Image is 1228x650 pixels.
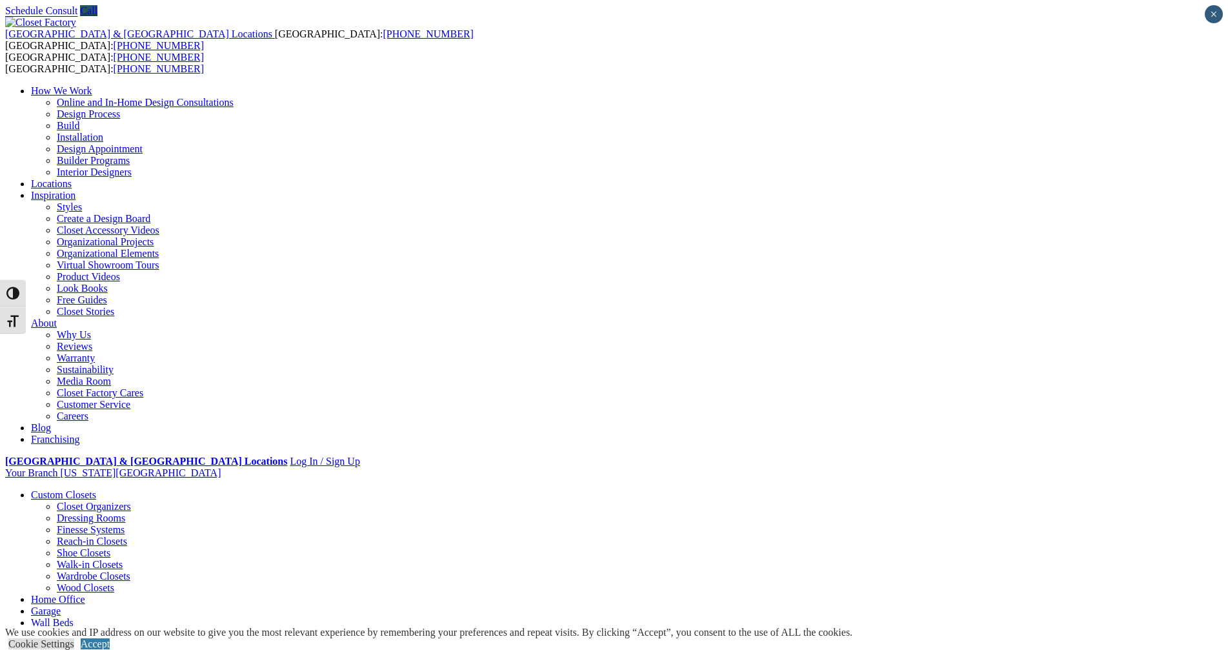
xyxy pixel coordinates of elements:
a: Home Office [31,594,85,605]
a: Walk-in Closets [57,559,123,570]
a: Closet Factory Cares [57,387,143,398]
a: Warranty [57,352,95,363]
a: Create a Design Board [57,213,150,224]
a: Wood Closets [57,582,114,593]
div: We use cookies and IP address on our website to give you the most relevant experience by remember... [5,627,852,638]
a: Build [57,120,80,131]
a: Closet Accessory Videos [57,225,159,236]
a: Free Guides [57,294,107,305]
a: Interior Designers [57,167,132,178]
span: [GEOGRAPHIC_DATA]: [GEOGRAPHIC_DATA]: [5,28,474,51]
a: Accept [81,638,110,649]
a: Look Books [57,283,108,294]
a: Builder Programs [57,155,130,166]
a: Product Videos [57,271,120,282]
span: Your Branch [5,467,57,478]
img: Closet Factory [5,17,76,28]
a: Cookie Settings [8,638,74,649]
a: Wardrobe Closets [57,571,130,582]
a: Media Room [57,376,111,387]
a: Call [80,5,97,16]
a: Wall Beds [31,617,74,628]
a: Finesse Systems [57,524,125,535]
a: Organizational Projects [57,236,154,247]
span: [US_STATE][GEOGRAPHIC_DATA] [60,467,221,478]
a: How We Work [31,85,92,96]
a: Franchising [31,434,80,445]
a: Locations [31,178,72,189]
a: [PHONE_NUMBER] [114,52,204,63]
a: Careers [57,411,88,421]
a: Virtual Showroom Tours [57,259,159,270]
a: Online and In-Home Design Consultations [57,97,234,108]
a: [GEOGRAPHIC_DATA] & [GEOGRAPHIC_DATA] Locations [5,456,287,467]
a: Shoe Closets [57,547,110,558]
a: Reach-in Closets [57,536,127,547]
a: Design Appointment [57,143,143,154]
a: [PHONE_NUMBER] [114,63,204,74]
a: Design Process [57,108,120,119]
a: Customer Service [57,399,130,410]
a: Closet Stories [57,306,114,317]
a: Reviews [57,341,92,352]
a: Sustainability [57,364,114,375]
a: Blog [31,422,51,433]
a: [GEOGRAPHIC_DATA] & [GEOGRAPHIC_DATA] Locations [5,28,275,39]
a: Why Us [57,329,91,340]
a: [PHONE_NUMBER] [383,28,473,39]
button: Close [1205,5,1223,23]
a: About [31,318,57,329]
a: [PHONE_NUMBER] [114,40,204,51]
a: Schedule Consult [5,5,77,16]
a: Your Branch [US_STATE][GEOGRAPHIC_DATA] [5,467,221,478]
a: Closet Organizers [57,501,131,512]
a: Styles [57,201,82,212]
a: Installation [57,132,103,143]
a: Custom Closets [31,489,96,500]
a: Inspiration [31,190,75,201]
a: Log In / Sign Up [290,456,359,467]
a: Dressing Rooms [57,513,125,523]
a: Organizational Elements [57,248,159,259]
span: [GEOGRAPHIC_DATA] & [GEOGRAPHIC_DATA] Locations [5,28,272,39]
a: Garage [31,605,61,616]
span: [GEOGRAPHIC_DATA]: [GEOGRAPHIC_DATA]: [5,52,204,74]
